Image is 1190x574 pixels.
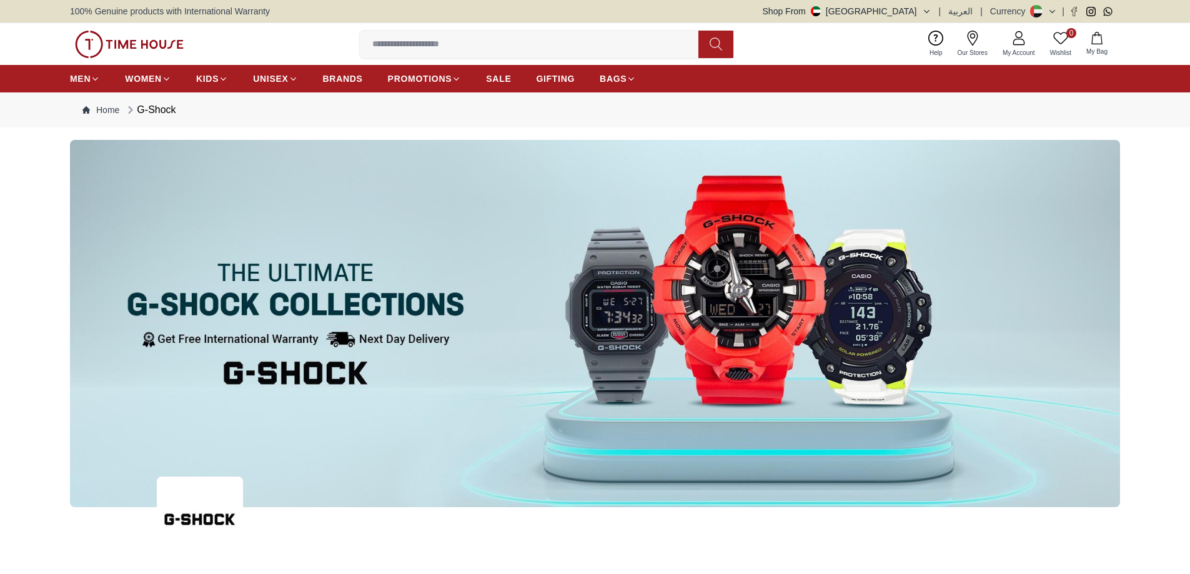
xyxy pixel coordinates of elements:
[998,48,1040,57] span: My Account
[486,72,511,85] span: SALE
[600,67,636,90] a: BAGS
[922,28,950,60] a: Help
[1079,29,1115,59] button: My Bag
[980,5,983,17] span: |
[323,67,363,90] a: BRANDS
[939,5,941,17] span: |
[1086,7,1096,16] a: Instagram
[953,48,993,57] span: Our Stores
[70,92,1120,127] nav: Breadcrumb
[388,72,452,85] span: PROMOTIONS
[125,67,171,90] a: WOMEN
[811,6,821,16] img: United Arab Emirates
[1066,28,1076,38] span: 0
[1043,28,1079,60] a: 0Wishlist
[1045,48,1076,57] span: Wishlist
[253,72,288,85] span: UNISEX
[536,72,575,85] span: GIFTING
[196,67,228,90] a: KIDS
[1081,47,1113,56] span: My Bag
[948,5,973,17] button: العربية
[70,72,91,85] span: MEN
[82,104,119,116] a: Home
[125,72,162,85] span: WOMEN
[763,5,931,17] button: Shop From[GEOGRAPHIC_DATA]
[124,102,176,117] div: G-Shock
[323,72,363,85] span: BRANDS
[196,72,219,85] span: KIDS
[600,72,627,85] span: BAGS
[157,477,243,563] img: ...
[536,67,575,90] a: GIFTING
[70,5,270,17] span: 100% Genuine products with International Warranty
[990,5,1031,17] div: Currency
[925,48,948,57] span: Help
[75,31,184,58] img: ...
[486,67,511,90] a: SALE
[1069,7,1079,16] a: Facebook
[1103,7,1113,16] a: Whatsapp
[70,140,1120,507] img: ...
[388,67,462,90] a: PROMOTIONS
[70,67,100,90] a: MEN
[253,67,297,90] a: UNISEX
[1062,5,1064,17] span: |
[950,28,995,60] a: Our Stores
